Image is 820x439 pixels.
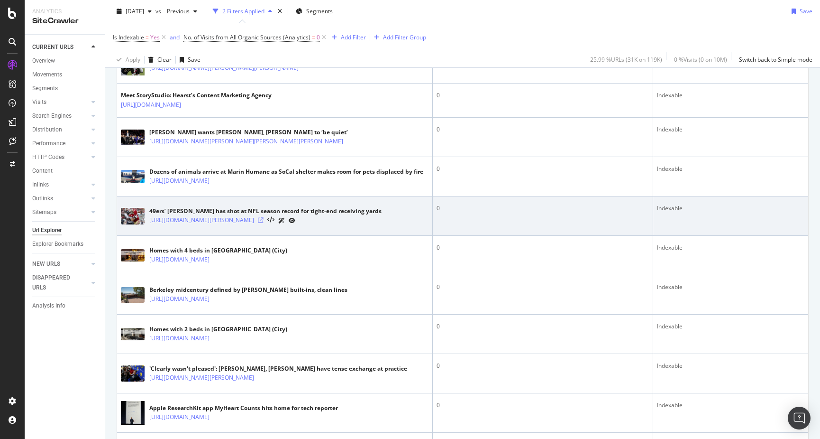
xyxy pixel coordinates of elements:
[113,52,140,67] button: Apply
[383,33,426,41] div: Add Filter Group
[32,194,89,204] a: Outlinks
[437,283,649,291] div: 0
[126,56,140,64] div: Apply
[121,395,145,431] img: main image
[32,125,89,135] a: Distribution
[32,97,89,107] a: Visits
[32,42,89,52] a: CURRENT URLS
[657,401,804,410] div: Indexable
[32,56,55,66] div: Overview
[32,239,83,249] div: Explorer Bookmarks
[149,286,347,294] div: Berkeley midcentury defined by [PERSON_NAME] built-ins, clean lines
[289,215,295,225] a: URL Inspection
[32,273,89,293] a: DISAPPEARED URLS
[590,56,662,64] div: 25.99 % URLs ( 31K on 119K )
[32,166,53,176] div: Content
[149,207,382,215] div: 49ers’ [PERSON_NAME] has shot at NFL season record for tight-end receiving yards
[32,56,98,66] a: Overview
[32,84,98,93] a: Segments
[32,125,62,135] div: Distribution
[800,7,812,15] div: Save
[170,33,180,42] button: and
[32,111,89,121] a: Search Engines
[739,56,812,64] div: Switch back to Simple mode
[150,31,160,44] span: Yes
[437,125,649,134] div: 0
[32,139,89,149] a: Performance
[788,4,812,19] button: Save
[32,301,65,311] div: Analysis Info
[176,52,200,67] button: Save
[149,364,407,373] div: 'Clearly wasn't pleased': [PERSON_NAME], [PERSON_NAME] have tense exchange at practice
[437,204,649,213] div: 0
[278,215,285,225] a: AI Url Details
[145,52,172,67] button: Clear
[32,180,49,190] div: Inlinks
[121,287,145,303] img: main image
[121,130,145,145] img: main image
[32,70,62,80] div: Movements
[32,207,56,217] div: Sitemaps
[437,91,649,100] div: 0
[170,33,180,41] div: and
[735,52,812,67] button: Switch back to Simple mode
[674,56,727,64] div: 0 % Visits ( 0 on 10M )
[32,16,97,27] div: SiteCrawler
[32,70,98,80] a: Movements
[188,56,200,64] div: Save
[437,322,649,331] div: 0
[437,362,649,370] div: 0
[267,217,274,224] button: View HTML Source
[32,152,64,162] div: HTTP Codes
[163,4,201,19] button: Previous
[32,225,62,235] div: Url Explorer
[149,176,210,186] a: [URL][DOMAIN_NAME]
[370,32,426,43] button: Add Filter Group
[149,334,210,343] a: [URL][DOMAIN_NAME]
[149,325,287,334] div: Homes with 2 beds in [GEOGRAPHIC_DATA] (City)
[121,91,272,100] div: Meet StoryStudio: Hearst’s Content Marketing Agency
[306,7,333,15] span: Segments
[149,255,210,264] a: [URL][DOMAIN_NAME]
[32,301,98,311] a: Analysis Info
[32,259,89,269] a: NEW URLS
[121,328,145,340] img: main image
[163,7,190,15] span: Previous
[437,165,649,173] div: 0
[149,168,423,176] div: Dozens of animals arrive at Marin Humane as SoCal shelter makes room for pets displaced by fire
[121,249,145,262] img: main image
[258,217,264,223] a: Visit Online Page
[788,407,811,430] div: Open Intercom Messenger
[121,208,145,224] img: main image
[146,33,149,41] span: =
[149,373,254,383] a: [URL][DOMAIN_NAME][PERSON_NAME]
[209,4,276,19] button: 2 Filters Applied
[121,100,181,110] a: [URL][DOMAIN_NAME]
[157,56,172,64] div: Clear
[32,239,98,249] a: Explorer Bookmarks
[657,283,804,291] div: Indexable
[121,365,145,382] img: main image
[32,42,73,52] div: CURRENT URLS
[149,215,254,225] a: [URL][DOMAIN_NAME][PERSON_NAME]
[32,180,89,190] a: Inlinks
[149,404,338,412] div: Apple ResearchKit app MyHeart Counts hits home for tech reporter
[149,294,210,304] a: [URL][DOMAIN_NAME]
[32,8,97,16] div: Analytics
[126,7,144,15] span: 2025 Sep. 2nd
[341,33,366,41] div: Add Filter
[32,273,80,293] div: DISAPPEARED URLS
[149,63,299,73] a: [URL][DOMAIN_NAME][PERSON_NAME][PERSON_NAME]
[32,259,60,269] div: NEW URLS
[155,7,163,15] span: vs
[32,84,58,93] div: Segments
[657,91,804,100] div: Indexable
[292,4,337,19] button: Segments
[437,401,649,410] div: 0
[149,128,384,137] div: [PERSON_NAME] wants [PERSON_NAME], [PERSON_NAME] to ‘be quiet’
[32,225,98,235] a: Url Explorer
[657,165,804,173] div: Indexable
[32,111,72,121] div: Search Engines
[276,7,284,16] div: times
[32,139,65,149] div: Performance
